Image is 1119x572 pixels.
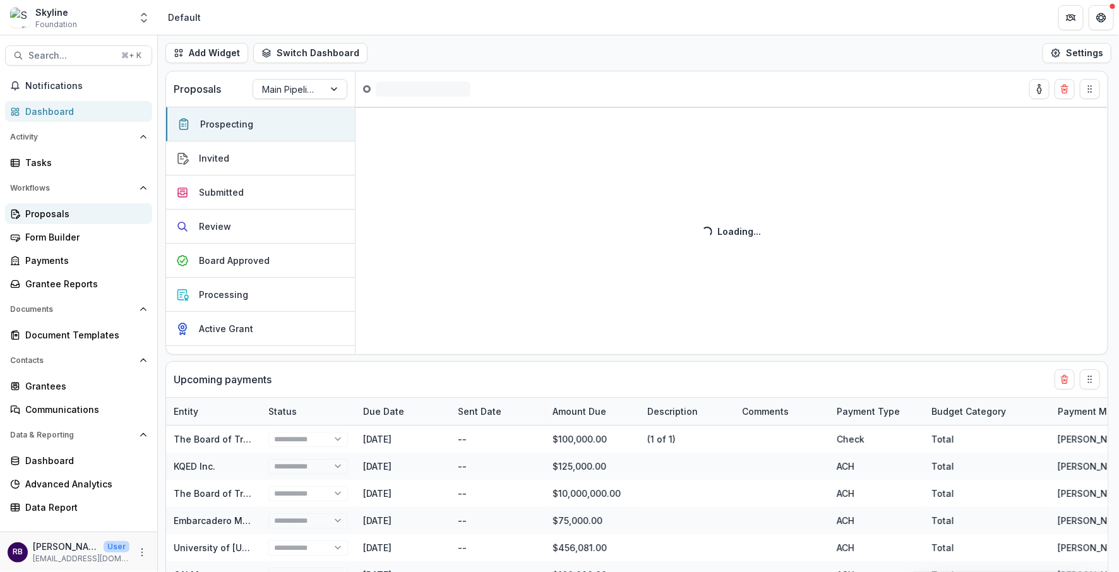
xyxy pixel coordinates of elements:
[829,426,924,453] div: Check
[450,405,509,418] div: Sent Date
[163,8,206,27] nav: breadcrumb
[25,230,142,244] div: Form Builder
[174,81,221,97] p: Proposals
[356,480,450,507] div: [DATE]
[356,507,450,534] div: [DATE]
[931,487,954,500] div: Total
[199,254,270,267] div: Board Approved
[10,133,135,141] span: Activity
[545,534,640,561] div: $456,081.00
[5,325,152,345] a: Document Templates
[1043,43,1111,63] button: Settings
[1029,79,1050,99] button: toggle-assigned-to-me
[545,480,640,507] div: $10,000,000.00
[253,43,368,63] button: Switch Dashboard
[734,405,796,418] div: Comments
[135,545,150,560] button: More
[25,403,142,416] div: Communications
[1055,369,1075,390] button: Delete card
[450,426,545,453] div: --
[924,398,1050,425] div: Budget Category
[5,203,152,224] a: Proposals
[450,453,545,480] div: --
[1058,5,1084,30] button: Partners
[166,210,355,244] button: Review
[450,398,545,425] div: Sent Date
[829,507,924,534] div: ACH
[450,480,545,507] div: --
[450,507,545,534] div: --
[261,398,356,425] div: Status
[166,398,261,425] div: Entity
[13,548,23,556] div: Rose Brookhouse
[104,541,129,552] p: User
[640,398,734,425] div: Description
[647,432,676,446] div: (1 of 1)
[200,117,253,131] div: Prospecting
[545,507,640,534] div: $75,000.00
[734,398,829,425] div: Comments
[5,127,152,147] button: Open Activity
[25,81,147,92] span: Notifications
[356,453,450,480] div: [DATE]
[5,273,152,294] a: Grantee Reports
[545,405,614,418] div: Amount Due
[924,405,1014,418] div: Budget Category
[829,534,924,561] div: ACH
[174,515,314,526] a: Embarcadero Media Foundation
[829,398,924,425] div: Payment Type
[5,250,152,271] a: Payments
[119,49,144,63] div: ⌘ + K
[166,244,355,278] button: Board Approved
[10,8,30,28] img: Skyline
[10,305,135,314] span: Documents
[5,227,152,247] a: Form Builder
[545,398,640,425] div: Amount Due
[166,278,355,312] button: Processing
[10,431,135,439] span: Data & Reporting
[166,312,355,346] button: Active Grant
[165,43,248,63] button: Add Widget
[356,398,450,425] div: Due Date
[199,220,231,233] div: Review
[174,488,467,499] a: The Board of Trustees of the [PERSON_NAME][GEOGRAPHIC_DATA]
[5,45,152,66] button: Search...
[829,453,924,480] div: ACH
[25,207,142,220] div: Proposals
[1080,369,1100,390] button: Drag
[356,426,450,453] div: [DATE]
[166,405,206,418] div: Entity
[931,514,954,527] div: Total
[25,254,142,267] div: Payments
[1080,79,1100,99] button: Drag
[166,107,355,141] button: Prospecting
[5,474,152,494] a: Advanced Analytics
[199,322,253,335] div: Active Grant
[25,501,142,514] div: Data Report
[5,450,152,471] a: Dashboard
[174,542,376,553] a: University of [US_STATE] Berkeley Foundation
[35,19,77,30] span: Foundation
[25,454,142,467] div: Dashboard
[28,51,114,61] span: Search...
[174,461,215,472] a: KQED Inc.
[1089,5,1114,30] button: Get Help
[10,356,135,365] span: Contacts
[5,376,152,396] a: Grantees
[166,141,355,176] button: Invited
[5,152,152,173] a: Tasks
[10,184,135,193] span: Workflows
[25,277,142,290] div: Grantee Reports
[25,156,142,169] div: Tasks
[1055,79,1075,99] button: Delete card
[545,453,640,480] div: $125,000.00
[5,425,152,445] button: Open Data & Reporting
[450,534,545,561] div: --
